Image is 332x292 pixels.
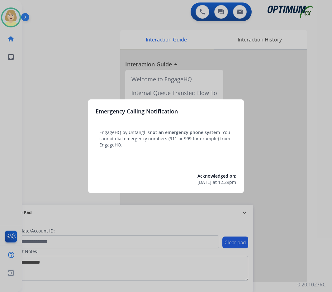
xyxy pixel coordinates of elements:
[297,281,326,288] p: 0.20.1027RC
[218,179,236,185] span: 12:29pm
[197,179,211,185] span: [DATE]
[150,129,220,135] span: not an emergency phone system
[99,129,233,148] p: EngageHQ by Untangl is . You cannot dial emergency numbers (911 or 999 for example) from EngageHQ.
[197,179,236,185] div: at
[96,107,178,116] h3: Emergency Calling Notification
[197,173,236,179] span: Acknowledged on:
